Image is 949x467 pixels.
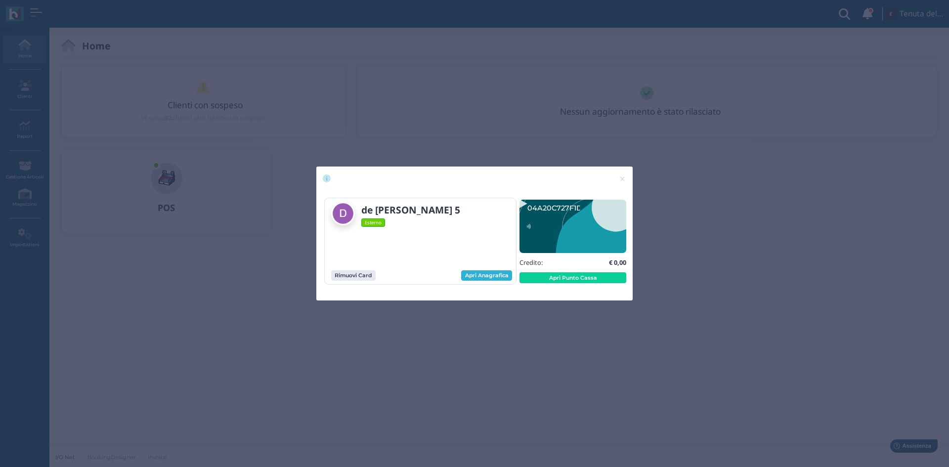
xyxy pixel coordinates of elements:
h5: Credito: [519,259,543,266]
b: de [PERSON_NAME] 5 [361,203,460,216]
span: × [619,172,626,185]
a: Apri Anagrafica [461,270,512,281]
button: Rimuovi Card [331,270,376,281]
span: Esterno [361,218,386,226]
a: de [PERSON_NAME] 5 Esterno [331,202,490,227]
b: € 0,00 [609,258,626,267]
text: 04A20C727F1D94 [527,203,592,212]
img: de luca 5 [331,202,355,225]
span: Assistenza [29,8,65,15]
